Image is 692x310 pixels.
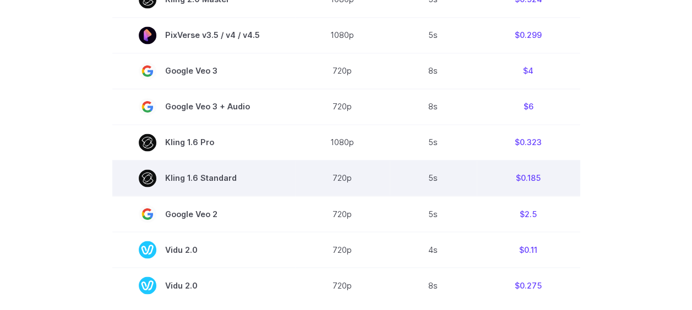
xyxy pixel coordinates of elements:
[390,17,477,53] td: 5s
[477,17,580,53] td: $0.299
[390,196,477,231] td: 5s
[139,241,269,258] span: Vidu 2.0
[295,196,390,231] td: 720p
[139,169,269,187] span: Kling 1.6 Standard
[295,231,390,267] td: 720p
[295,88,390,124] td: 720p
[390,88,477,124] td: 8s
[139,276,269,294] span: Vidu 2.0
[390,124,477,160] td: 5s
[139,134,269,151] span: Kling 1.6 Pro
[295,267,390,303] td: 720p
[390,160,477,196] td: 5s
[390,53,477,88] td: 8s
[295,53,390,88] td: 720p
[139,98,269,115] span: Google Veo 3 + Audio
[477,160,580,196] td: $0.185
[390,231,477,267] td: 4s
[477,124,580,160] td: $0.323
[295,17,390,53] td: 1080p
[477,88,580,124] td: $6
[477,196,580,231] td: $2.5
[477,53,580,88] td: $4
[139,205,269,223] span: Google Veo 2
[295,124,390,160] td: 1080p
[139,26,269,44] span: PixVerse v3.5 / v4 / v4.5
[477,231,580,267] td: $0.11
[390,267,477,303] td: 8s
[139,62,269,80] span: Google Veo 3
[295,160,390,196] td: 720p
[477,267,580,303] td: $0.275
